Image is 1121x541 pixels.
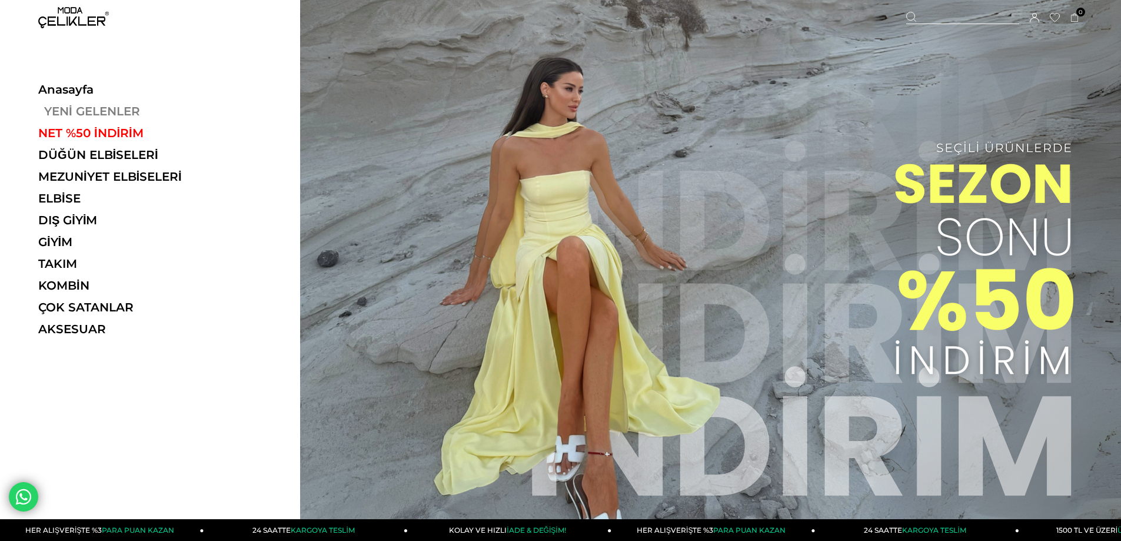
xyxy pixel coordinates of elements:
[507,526,566,535] span: İADE & DEĞİŞİM!
[816,519,1019,541] a: 24 SAATTEKARGOYA TESLİM
[38,191,200,205] a: ELBİSE
[38,7,109,28] img: logo
[1070,14,1079,22] a: 0
[102,526,174,535] span: PARA PUAN KAZAN
[38,126,200,140] a: NET %50 İNDİRİM
[204,519,408,541] a: 24 SAATTEKARGOYA TESLİM
[611,519,815,541] a: HER ALIŞVERİŞTE %3PARA PUAN KAZAN
[38,148,200,162] a: DÜĞÜN ELBİSELERİ
[408,519,611,541] a: KOLAY VE HIZLIİADE & DEĞİŞİM!
[291,526,354,535] span: KARGOYA TESLİM
[38,104,200,118] a: YENİ GELENLER
[38,235,200,249] a: GİYİM
[38,322,200,336] a: AKSESUAR
[38,82,200,97] a: Anasayfa
[38,170,200,184] a: MEZUNİYET ELBİSELERİ
[902,526,966,535] span: KARGOYA TESLİM
[1076,8,1085,16] span: 0
[38,300,200,314] a: ÇOK SATANLAR
[38,257,200,271] a: TAKIM
[38,278,200,293] a: KOMBİN
[713,526,786,535] span: PARA PUAN KAZAN
[38,213,200,227] a: DIŞ GİYİM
